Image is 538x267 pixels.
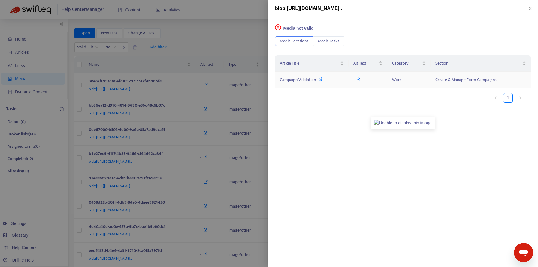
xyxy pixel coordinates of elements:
button: Close [526,6,534,11]
span: right [518,96,522,100]
th: Article Title [275,55,349,72]
li: Next Page [515,93,525,103]
img: Unable to display this image [371,117,435,129]
span: Alt Text [353,60,378,67]
span: Create & Manage Form Campaigns [435,76,497,83]
span: Media Tasks [318,38,339,44]
span: Category [392,60,421,67]
button: Media Locations [275,36,313,46]
span: left [494,96,498,100]
span: close-circle [275,24,281,30]
button: Media Tasks [313,36,344,46]
span: close [528,6,533,11]
a: 1 [503,93,512,102]
span: Media not valid [283,26,314,31]
th: Alt Text [349,55,387,72]
span: blob:[URL][DOMAIN_NAME].. [275,6,342,11]
button: left [491,93,501,103]
iframe: Button to launch messaging window [514,243,533,262]
li: 1 [503,93,513,103]
li: Previous Page [491,93,501,103]
span: Section [435,60,521,67]
th: Section [431,55,531,72]
button: right [515,93,525,103]
span: Article Title [280,60,339,67]
span: Work [392,76,402,83]
th: Category [387,55,431,72]
span: Campaign Validation [280,76,316,83]
span: Media Locations [280,38,308,44]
